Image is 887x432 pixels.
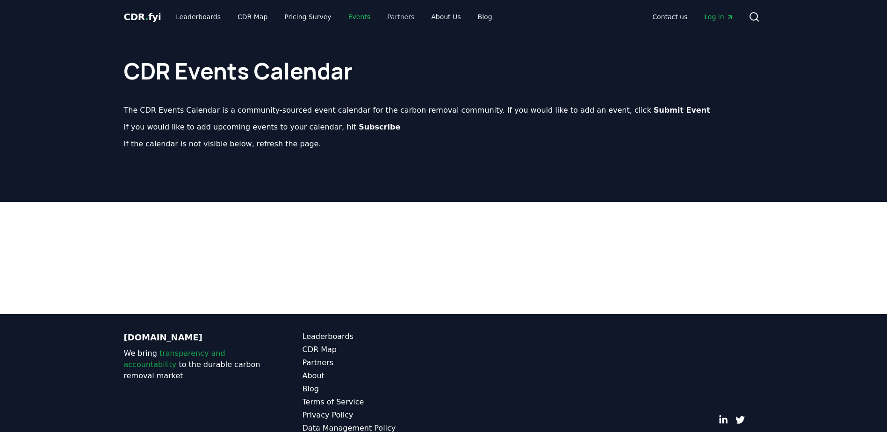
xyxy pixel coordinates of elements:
[697,8,741,25] a: Log in
[380,8,422,25] a: Partners
[303,357,444,368] a: Partners
[470,8,500,25] a: Blog
[704,12,733,22] span: Log in
[230,8,275,25] a: CDR Map
[303,344,444,355] a: CDR Map
[124,11,161,22] span: CDR fyi
[168,8,228,25] a: Leaderboards
[124,10,161,23] a: CDR.fyi
[645,8,741,25] nav: Main
[341,8,378,25] a: Events
[124,348,265,382] p: We bring to the durable carbon removal market
[719,415,728,425] a: LinkedIn
[124,105,764,116] p: The CDR Events Calendar is a community-sourced event calendar for the carbon removal community. I...
[145,11,148,22] span: .
[736,415,745,425] a: Twitter
[124,331,265,344] p: [DOMAIN_NAME]
[124,138,764,150] p: If the calendar is not visible below, refresh the page.
[303,396,444,408] a: Terms of Service
[359,122,400,131] b: Subscribe
[124,349,225,369] span: transparency and accountability
[303,370,444,382] a: About
[303,331,444,342] a: Leaderboards
[424,8,468,25] a: About Us
[303,383,444,395] a: Blog
[303,410,444,421] a: Privacy Policy
[277,8,339,25] a: Pricing Survey
[168,8,499,25] nav: Main
[645,8,695,25] a: Contact us
[124,122,764,133] p: If you would like to add upcoming events to your calendar, hit
[654,106,710,115] b: Submit Event
[124,41,764,82] h1: CDR Events Calendar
